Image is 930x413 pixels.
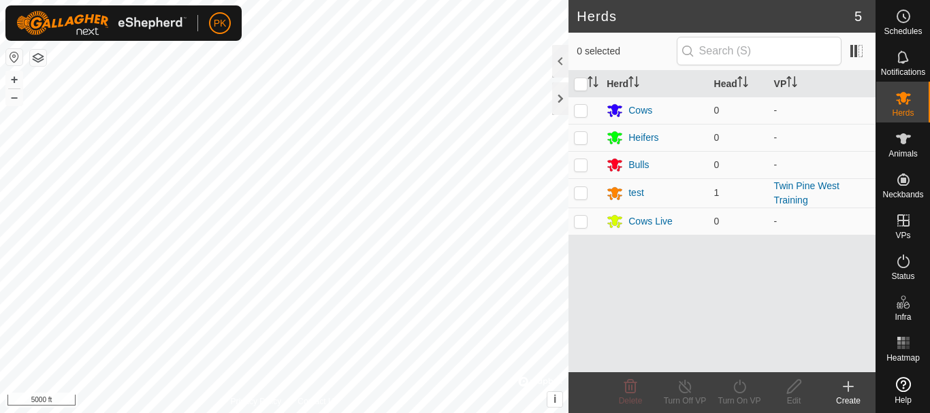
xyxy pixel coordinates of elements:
[769,151,876,178] td: -
[854,6,862,27] span: 5
[714,105,720,116] span: 0
[231,395,282,408] a: Privacy Policy
[547,392,562,407] button: i
[737,78,748,89] p-sorticon: Activate to sort
[619,396,643,406] span: Delete
[886,354,920,362] span: Heatmap
[714,216,720,227] span: 0
[881,68,925,76] span: Notifications
[6,71,22,88] button: +
[709,71,769,97] th: Head
[601,71,708,97] th: Herd
[774,180,839,205] a: Twin Pine West Training
[16,11,187,35] img: Gallagher Logo
[714,132,720,143] span: 0
[628,214,673,229] div: Cows Live
[884,27,922,35] span: Schedules
[821,395,876,407] div: Create
[628,186,644,200] div: test
[30,50,46,66] button: Map Layers
[628,158,649,172] div: Bulls
[577,44,676,59] span: 0 selected
[554,393,556,405] span: i
[714,187,720,198] span: 1
[6,89,22,105] button: –
[892,109,914,117] span: Herds
[769,124,876,151] td: -
[786,78,797,89] p-sorticon: Activate to sort
[891,272,914,280] span: Status
[677,37,841,65] input: Search (S)
[895,231,910,239] span: VPs
[658,395,712,407] div: Turn Off VP
[588,78,598,89] p-sorticon: Activate to sort
[769,97,876,124] td: -
[895,396,912,404] span: Help
[577,8,854,24] h2: Herds
[882,191,923,199] span: Neckbands
[876,371,930,410] a: Help
[769,208,876,235] td: -
[888,150,918,158] span: Animals
[769,71,876,97] th: VP
[714,159,720,170] span: 0
[628,103,652,118] div: Cows
[6,49,22,65] button: Reset Map
[895,313,911,321] span: Infra
[712,395,767,407] div: Turn On VP
[628,78,639,89] p-sorticon: Activate to sort
[767,395,821,407] div: Edit
[628,131,658,145] div: Heifers
[214,16,227,31] span: PK
[298,395,338,408] a: Contact Us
